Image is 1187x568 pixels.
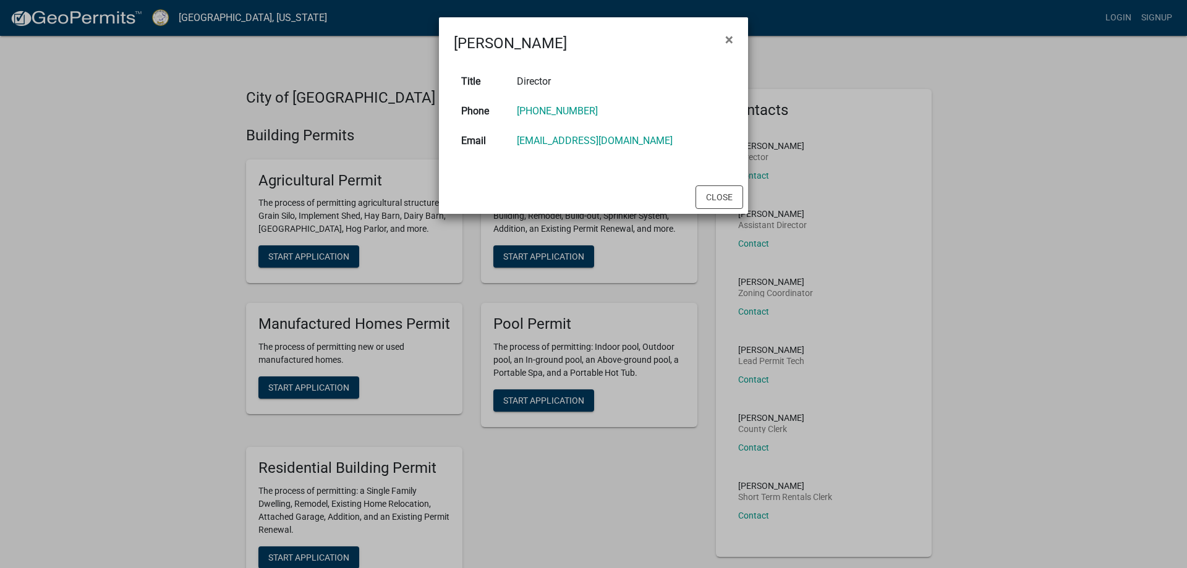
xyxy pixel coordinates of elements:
h4: [PERSON_NAME] [454,32,567,54]
a: [PHONE_NUMBER] [517,105,598,117]
th: Title [454,67,509,96]
th: Email [454,126,509,156]
button: Close [715,22,743,57]
td: Director [509,67,733,96]
span: × [725,31,733,48]
th: Phone [454,96,509,126]
a: [EMAIL_ADDRESS][DOMAIN_NAME] [517,135,673,146]
button: Close [696,185,743,209]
